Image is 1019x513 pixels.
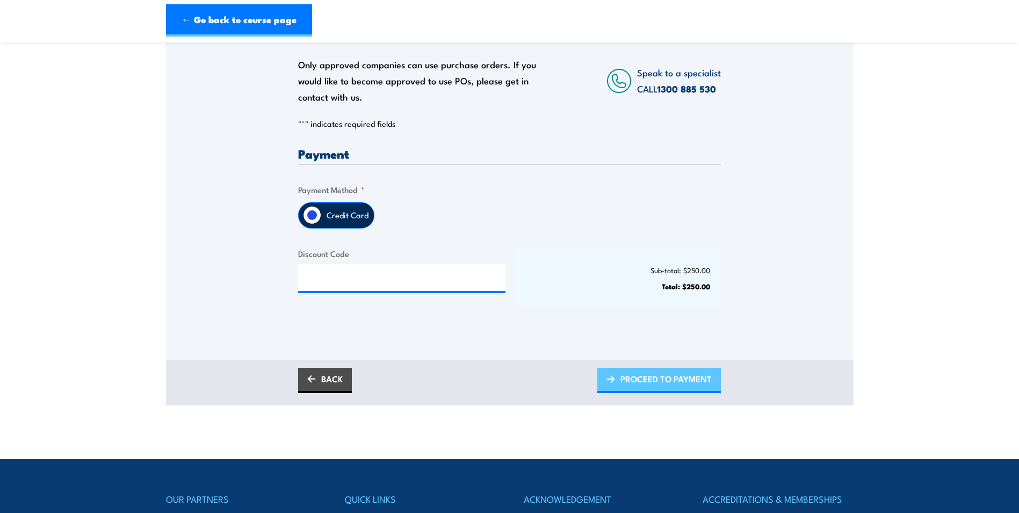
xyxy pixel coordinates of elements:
[345,491,495,507] h4: QUICK LINKS
[298,247,505,260] label: Discount Code
[321,203,374,228] label: Credit Card
[298,56,542,105] div: Only approved companies can use purchase orders. If you would like to become approved to use POs,...
[524,491,674,507] h4: ACKNOWLEDGEMENT
[166,491,316,507] h4: OUR PARTNERS
[166,4,312,37] a: ← Go back to course page
[525,266,711,274] p: Sub-total: $250.00
[703,491,853,507] h4: ACCREDITATIONS & MEMBERSHIPS
[298,183,365,196] legend: Payment Method
[298,368,352,393] a: BACK
[298,118,721,129] p: " " indicates required fields
[620,365,712,393] span: PROCEED TO PAYMENT
[298,147,721,160] h3: Payment
[637,66,721,95] span: Speak to a specialist CALL
[657,82,716,96] a: 1300 885 530
[662,281,710,291] strong: Total: $250.00
[597,368,721,393] a: PROCEED TO PAYMENT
